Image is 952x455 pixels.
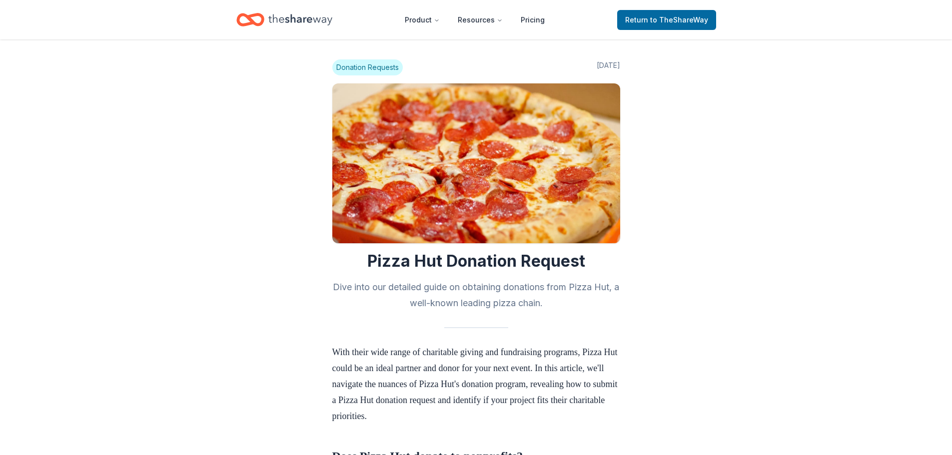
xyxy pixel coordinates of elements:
[332,59,403,75] span: Donation Requests
[617,10,716,30] a: Returnto TheShareWay
[332,251,620,271] h1: Pizza Hut Donation Request
[597,59,620,75] span: [DATE]
[332,279,620,311] h2: Dive into our detailed guide on obtaining donations from Pizza Hut, a well-known leading pizza ch...
[513,10,553,30] a: Pricing
[450,10,511,30] button: Resources
[236,8,332,31] a: Home
[397,10,448,30] button: Product
[332,344,620,424] p: With their wide range of charitable giving and fundraising programs, Pizza Hut could be an ideal ...
[650,15,708,24] span: to TheShareWay
[625,14,708,26] span: Return
[332,83,620,243] img: Image for Pizza Hut Donation Request
[397,8,553,31] nav: Main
